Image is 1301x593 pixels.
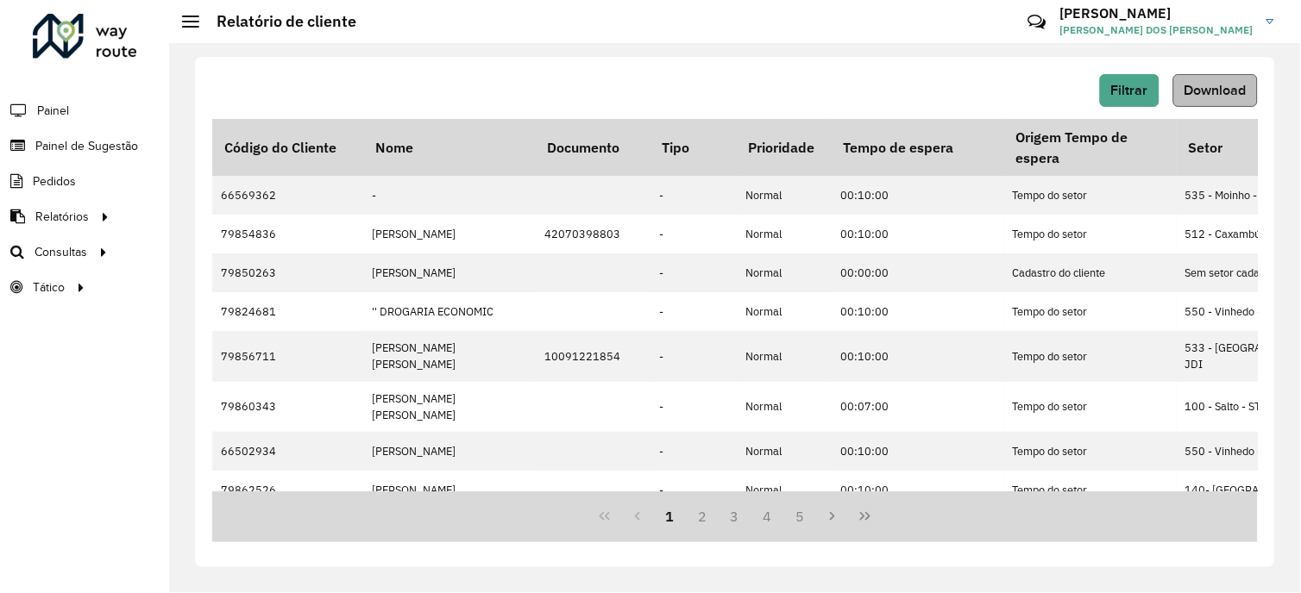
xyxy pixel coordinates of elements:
td: [PERSON_NAME] [PERSON_NAME] [363,382,536,432]
td: - [363,176,536,215]
td: Normal [737,253,832,292]
td: 00:10:00 [832,471,1004,509]
button: 2 [686,500,719,533]
span: Pedidos [33,172,76,190]
td: - [650,292,737,331]
td: Normal [737,331,832,381]
td: Cadastro do cliente [1004,253,1177,292]
td: Tempo do setor [1004,292,1177,331]
button: 4 [751,500,784,533]
td: Normal [737,382,832,432]
span: Consultas [35,243,87,261]
td: 79854836 [212,215,363,253]
td: - [650,331,737,381]
td: - [650,471,737,509]
td: Tempo do setor [1004,432,1177,471]
td: [PERSON_NAME] [363,432,536,471]
td: Tempo do setor [1004,471,1177,509]
h3: [PERSON_NAME] [1060,5,1254,22]
td: 79860343 [212,382,363,432]
button: 1 [654,500,687,533]
td: 79862526 [212,471,363,509]
td: Normal [737,215,832,253]
button: Download [1173,74,1258,107]
button: Next Page [816,500,849,533]
th: Origem Tempo de espera [1004,119,1177,176]
td: 00:10:00 [832,331,1004,381]
td: Tempo do setor [1004,382,1177,432]
td: Normal [737,432,832,471]
td: Tempo do setor [1004,176,1177,215]
td: [PERSON_NAME] [PERSON_NAME] [363,331,536,381]
td: - [650,215,737,253]
td: 79824681 [212,292,363,331]
td: 00:00:00 [832,253,1004,292]
td: - [650,253,737,292]
span: [PERSON_NAME] DOS [PERSON_NAME] [1060,22,1254,38]
td: 66502934 [212,432,363,471]
a: Contato Rápido [1019,3,1056,41]
td: 79856711 [212,331,363,381]
td: 00:10:00 [832,176,1004,215]
td: Tempo do setor [1004,331,1177,381]
th: Código do Cliente [212,119,363,176]
button: 3 [719,500,751,533]
th: Tipo [650,119,737,176]
span: Download [1185,83,1247,97]
span: Painel de Sugestão [35,137,138,155]
span: Tático [33,278,65,296]
td: [PERSON_NAME] [363,215,536,253]
td: 10091221854 [536,331,650,381]
span: Painel [37,102,69,120]
td: Tempo do setor [1004,215,1177,253]
td: [PERSON_NAME] [363,253,536,292]
td: 00:10:00 [832,432,1004,471]
td: - [650,382,737,432]
span: Filtrar [1111,83,1148,97]
h2: Relatório de cliente [199,12,356,31]
td: 00:10:00 [832,292,1004,331]
td: - [650,176,737,215]
td: 79850263 [212,253,363,292]
td: Normal [737,471,832,509]
td: 00:10:00 [832,215,1004,253]
td: 66569362 [212,176,363,215]
th: Nome [363,119,536,176]
th: Tempo de espera [832,119,1004,176]
td: - [650,432,737,471]
td: '' DROGARIA ECONOMIC [363,292,536,331]
th: Documento [536,119,650,176]
td: 42070398803 [536,215,650,253]
button: 5 [784,500,817,533]
td: [PERSON_NAME] [363,471,536,509]
td: 00:07:00 [832,382,1004,432]
td: Normal [737,292,832,331]
th: Prioridade [737,119,832,176]
td: Normal [737,176,832,215]
button: Last Page [849,500,882,533]
span: Relatórios [35,208,89,226]
button: Filtrar [1100,74,1160,107]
